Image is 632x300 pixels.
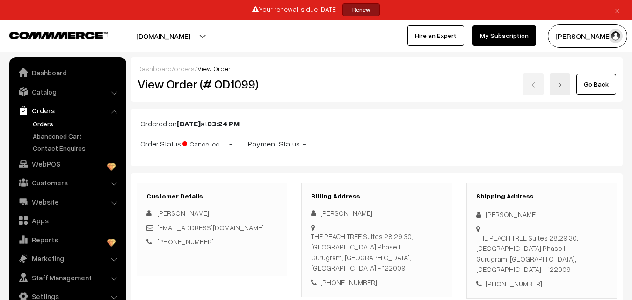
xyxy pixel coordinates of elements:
a: COMMMERCE [9,29,91,40]
div: [PERSON_NAME] [311,208,442,219]
a: [PHONE_NUMBER] [157,237,214,246]
a: Customers [12,174,123,191]
div: [PERSON_NAME] [476,209,607,220]
a: WebPOS [12,155,123,172]
a: Orders [30,119,123,129]
button: [PERSON_NAME] [548,24,627,48]
a: Dashboard [12,64,123,81]
button: [DOMAIN_NAME] [103,24,223,48]
h3: Shipping Address [476,192,607,200]
a: Website [12,193,123,210]
a: Renew [342,3,380,16]
a: Reports [12,231,123,248]
b: [DATE] [177,119,201,128]
div: [PHONE_NUMBER] [311,277,442,288]
p: Ordered on at [140,118,613,129]
a: Go Back [576,74,616,95]
span: View Order [197,65,231,73]
a: Staff Management [12,269,123,286]
h3: Customer Details [146,192,277,200]
a: Orders [12,102,123,119]
a: Abandoned Cart [30,131,123,141]
div: / / [138,64,616,73]
a: My Subscription [472,25,536,46]
img: user [609,29,623,43]
span: Cancelled [182,137,229,149]
a: Contact Enquires [30,143,123,153]
span: [PERSON_NAME] [157,209,209,217]
p: Order Status: - | Payment Status: - [140,137,613,149]
img: right-arrow.png [557,82,563,88]
h2: View Order (# OD1099) [138,77,288,91]
a: Marketing [12,250,123,267]
div: THE PEACH TREE Suites 28,29,30,[GEOGRAPHIC_DATA] Phase I Gurugram, [GEOGRAPHIC_DATA], [GEOGRAPHIC... [476,233,607,275]
h3: Billing Address [311,192,442,200]
a: Dashboard [138,65,172,73]
a: orders [174,65,195,73]
a: Apps [12,212,123,229]
a: Hire an Expert [407,25,464,46]
div: Your renewal is due [DATE] [3,3,629,16]
b: 03:24 PM [207,119,240,128]
img: COMMMERCE [9,32,108,39]
a: × [611,4,624,15]
a: [EMAIL_ADDRESS][DOMAIN_NAME] [157,223,264,232]
div: [PHONE_NUMBER] [476,278,607,289]
div: THE PEACH TREE Suites 28,29,30,[GEOGRAPHIC_DATA] Phase I Gurugram, [GEOGRAPHIC_DATA], [GEOGRAPHIC... [311,231,442,273]
a: Catalog [12,83,123,100]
